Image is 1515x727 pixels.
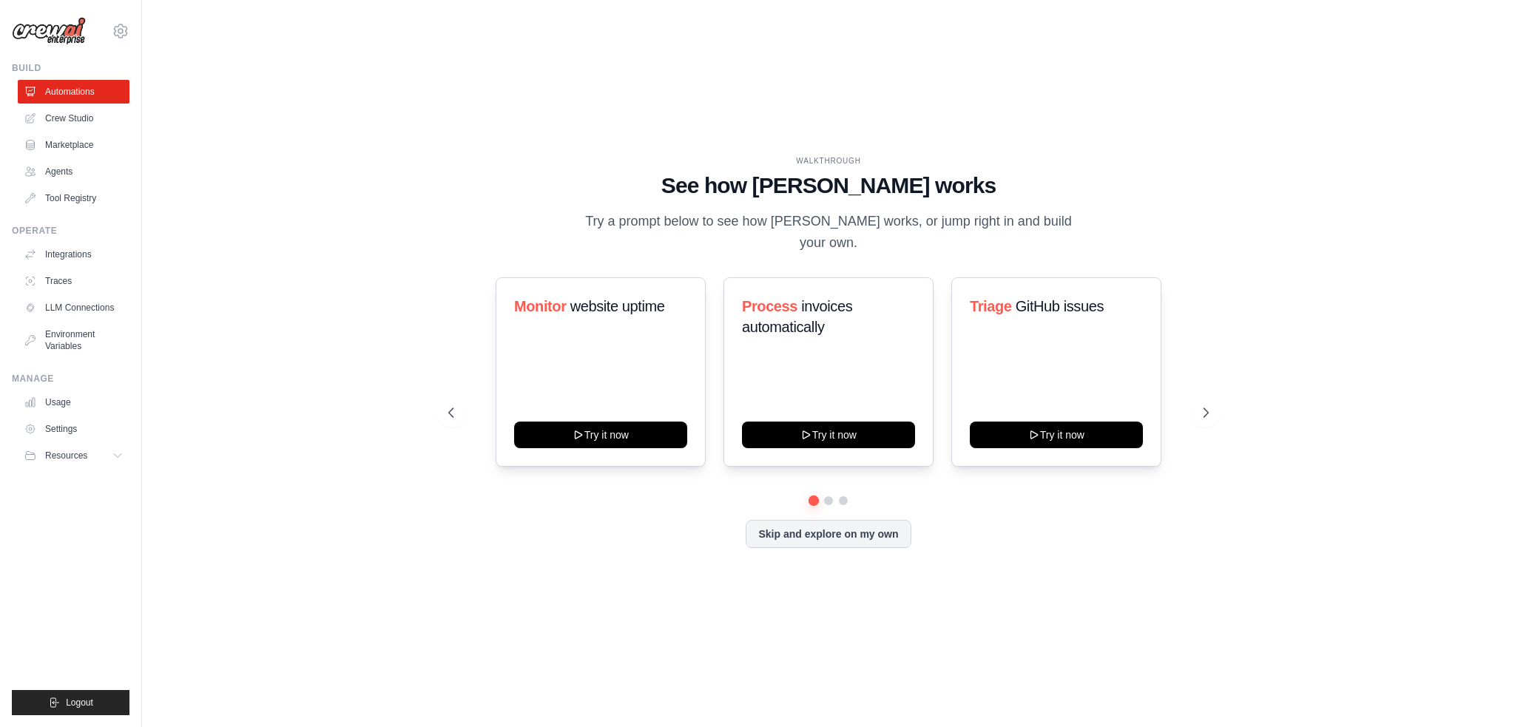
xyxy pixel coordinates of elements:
[580,211,1077,254] p: Try a prompt below to see how [PERSON_NAME] works, or jump right in and build your own.
[742,298,797,314] span: Process
[18,269,129,293] a: Traces
[18,160,129,183] a: Agents
[18,80,129,104] a: Automations
[18,106,129,130] a: Crew Studio
[12,373,129,385] div: Manage
[45,450,87,461] span: Resources
[18,133,129,157] a: Marketplace
[18,417,129,441] a: Settings
[66,697,93,709] span: Logout
[1016,298,1104,314] span: GitHub issues
[18,322,129,358] a: Environment Variables
[448,172,1208,199] h1: See how [PERSON_NAME] works
[18,186,129,210] a: Tool Registry
[18,296,129,319] a: LLM Connections
[12,17,86,45] img: Logo
[970,422,1143,448] button: Try it now
[12,62,129,74] div: Build
[18,444,129,467] button: Resources
[18,390,129,414] a: Usage
[12,225,129,237] div: Operate
[742,422,915,448] button: Try it now
[448,155,1208,166] div: WALKTHROUGH
[12,690,129,715] button: Logout
[514,298,567,314] span: Monitor
[18,243,129,266] a: Integrations
[570,298,665,314] span: website uptime
[514,422,687,448] button: Try it now
[970,298,1012,314] span: Triage
[746,520,911,548] button: Skip and explore on my own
